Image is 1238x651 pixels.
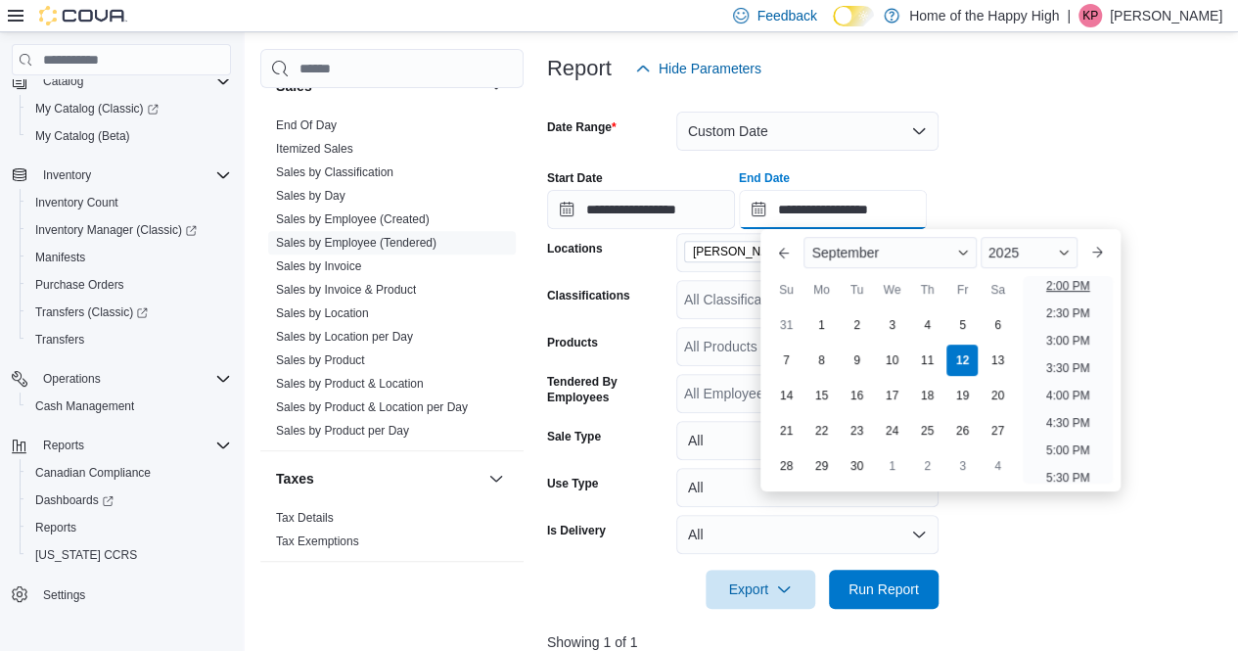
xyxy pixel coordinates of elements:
[276,164,393,180] span: Sales by Classification
[4,581,239,609] button: Settings
[27,273,132,297] a: Purchase Orders
[276,534,359,549] span: Tax Exemptions
[805,415,837,446] div: day-22
[35,367,231,391] span: Operations
[982,274,1013,305] div: Sa
[35,465,151,481] span: Canadian Compliance
[20,271,239,299] button: Purchase Orders
[27,301,156,324] a: Transfers (Classic)
[20,299,239,326] a: Transfers (Classic)
[27,395,231,418] span: Cash Management
[1038,329,1098,352] li: 3:00 PM
[706,570,815,609] button: Export
[739,170,790,186] label: End Date
[35,101,159,116] span: My Catalog (Classic)
[1038,411,1098,435] li: 4:30 PM
[20,216,239,244] a: Inventory Manager (Classic)
[547,119,617,135] label: Date Range
[4,432,239,459] button: Reports
[27,328,231,351] span: Transfers
[547,476,598,491] label: Use Type
[35,304,148,320] span: Transfers (Classic)
[693,242,846,261] span: [PERSON_NAME] - Second Ave - Prairie Records
[260,114,524,450] div: Sales
[27,273,231,297] span: Purchase Orders
[4,162,239,189] button: Inventory
[1038,356,1098,380] li: 3:30 PM
[27,218,231,242] span: Inventory Manager (Classic)
[35,520,76,535] span: Reports
[982,309,1013,341] div: day-6
[547,374,668,405] label: Tendered By Employees
[276,330,413,344] a: Sales by Location per Day
[27,246,93,269] a: Manifests
[4,68,239,95] button: Catalog
[35,128,130,144] span: My Catalog (Beta)
[1081,237,1113,268] button: Next month
[982,345,1013,376] div: day-13
[276,258,361,274] span: Sales by Invoice
[833,26,834,27] span: Dark Mode
[39,6,127,25] img: Cova
[841,309,872,341] div: day-2
[27,328,92,351] a: Transfers
[676,112,939,151] button: Custom Date
[20,122,239,150] button: My Catalog (Beta)
[805,450,837,482] div: day-29
[35,250,85,265] span: Manifests
[35,547,137,563] span: [US_STATE] CCRS
[911,309,942,341] div: day-4
[547,288,630,303] label: Classifications
[27,218,205,242] a: Inventory Manager (Classic)
[27,301,231,324] span: Transfers (Classic)
[911,345,942,376] div: day-11
[1038,274,1098,298] li: 2:00 PM
[1038,384,1098,407] li: 4:00 PM
[876,274,907,305] div: We
[547,57,612,80] h3: Report
[27,461,159,485] a: Canadian Compliance
[276,236,436,250] a: Sales by Employee (Tendered)
[276,352,365,368] span: Sales by Product
[1038,466,1098,489] li: 5:30 PM
[946,450,978,482] div: day-3
[911,380,942,411] div: day-18
[20,541,239,569] button: [US_STATE] CCRS
[276,469,481,488] button: Taxes
[27,516,84,539] a: Reports
[276,141,353,157] span: Itemized Sales
[35,70,91,93] button: Catalog
[35,434,92,457] button: Reports
[276,306,369,320] a: Sales by Location
[909,4,1059,27] p: Home of the Happy High
[676,421,939,460] button: All
[276,283,416,297] a: Sales by Invoice & Product
[739,190,927,229] input: Press the down key to enter a popover containing a calendar. Press the escape key to close the po...
[770,274,802,305] div: Su
[1082,4,1098,27] span: KP
[35,582,231,607] span: Settings
[27,97,231,120] span: My Catalog (Classic)
[35,222,197,238] span: Inventory Manager (Classic)
[841,380,872,411] div: day-16
[27,461,231,485] span: Canadian Compliance
[35,367,109,391] button: Operations
[946,309,978,341] div: day-5
[770,415,802,446] div: day-21
[35,163,231,187] span: Inventory
[43,73,83,89] span: Catalog
[27,395,142,418] a: Cash Management
[27,543,231,567] span: Washington CCRS
[547,335,598,350] label: Products
[676,468,939,507] button: All
[35,195,118,210] span: Inventory Count
[276,511,334,525] a: Tax Details
[547,170,603,186] label: Start Date
[27,97,166,120] a: My Catalog (Classic)
[276,118,337,132] a: End Of Day
[1038,302,1098,325] li: 2:30 PM
[911,415,942,446] div: day-25
[276,211,430,227] span: Sales by Employee (Created)
[20,514,239,541] button: Reports
[260,506,524,561] div: Taxes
